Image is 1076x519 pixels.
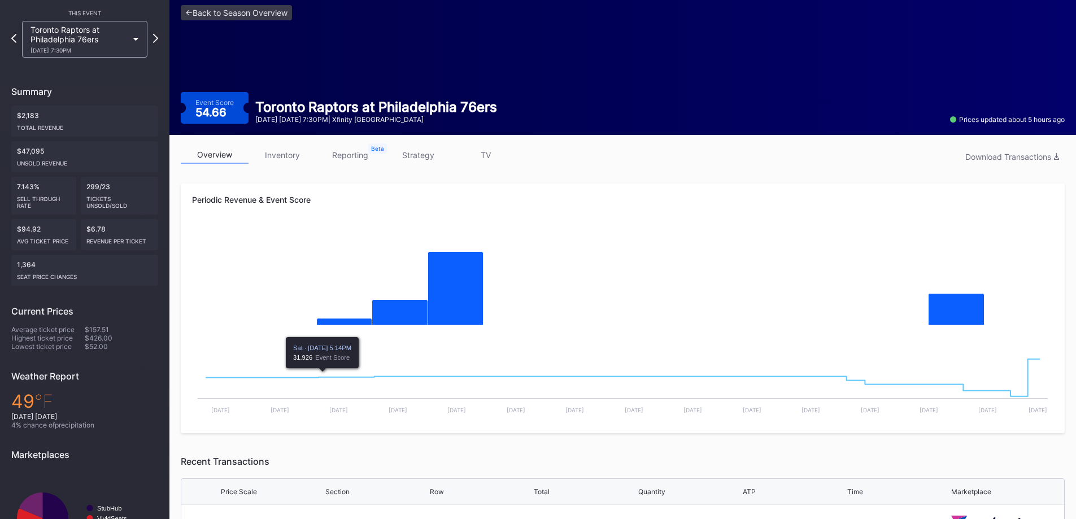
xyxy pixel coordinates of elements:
a: <-Back to Season Overview [181,5,292,20]
div: Section [325,487,350,496]
div: $52.00 [85,342,158,351]
div: 7.143% [11,177,76,215]
div: Summary [11,86,158,97]
text: [DATE] [683,407,702,413]
div: Prices updated about 5 hours ago [950,115,1065,124]
svg: Chart title [192,224,1053,337]
div: $157.51 [85,325,158,334]
div: Revenue per ticket [86,233,153,245]
text: [DATE] [447,407,466,413]
div: Avg ticket price [17,233,71,245]
div: Average ticket price [11,325,85,334]
div: [DATE] [DATE] 7:30PM | Xfinity [GEOGRAPHIC_DATA] [255,115,497,124]
div: 4 % chance of precipitation [11,421,158,429]
text: [DATE] [507,407,525,413]
div: Marketplace [951,487,991,496]
a: inventory [249,146,316,164]
div: Periodic Revenue & Event Score [192,195,1053,204]
text: [DATE] [389,407,407,413]
div: ATP [743,487,756,496]
div: Lowest ticket price [11,342,85,351]
div: Event Score [195,98,234,107]
div: Current Prices [11,306,158,317]
div: $426.00 [85,334,158,342]
div: Highest ticket price [11,334,85,342]
text: [DATE] [1029,407,1047,413]
div: Weather Report [11,370,158,382]
div: $94.92 [11,219,76,250]
div: 54.66 [195,107,229,118]
text: StubHub [97,505,122,512]
a: reporting [316,146,384,164]
text: [DATE] [329,407,348,413]
div: [DATE] 7:30PM [31,47,128,54]
div: Quantity [638,487,665,496]
div: Unsold Revenue [17,155,153,167]
a: strategy [384,146,452,164]
div: 49 [11,390,158,412]
div: [DATE] [DATE] [11,412,158,421]
div: $2,183 [11,106,158,137]
div: This Event [11,10,158,16]
span: ℉ [34,390,53,412]
text: [DATE] [978,407,997,413]
text: [DATE] [801,407,820,413]
text: [DATE] [271,407,289,413]
div: Time [847,487,863,496]
div: Marketplaces [11,449,158,460]
div: seat price changes [17,269,153,280]
div: Sell Through Rate [17,191,71,209]
div: Total Revenue [17,120,153,131]
div: Toronto Raptors at Philadelphia 76ers [255,99,497,115]
div: Toronto Raptors at Philadelphia 76ers [31,25,128,54]
a: TV [452,146,520,164]
text: [DATE] [211,407,230,413]
div: Price Scale [221,487,257,496]
text: [DATE] [625,407,643,413]
div: 299/23 [81,177,159,215]
div: Recent Transactions [181,456,1065,467]
div: Tickets Unsold/Sold [86,191,153,209]
div: $6.78 [81,219,159,250]
div: Total [534,487,550,496]
text: [DATE] [743,407,761,413]
text: [DATE] [861,407,879,413]
a: overview [181,146,249,164]
text: [DATE] [920,407,938,413]
div: Row [430,487,444,496]
button: Download Transactions [960,149,1065,164]
div: Download Transactions [965,152,1059,162]
text: [DATE] [565,407,584,413]
div: $47,095 [11,141,158,172]
div: 1,364 [11,255,158,286]
svg: Chart title [192,337,1053,422]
